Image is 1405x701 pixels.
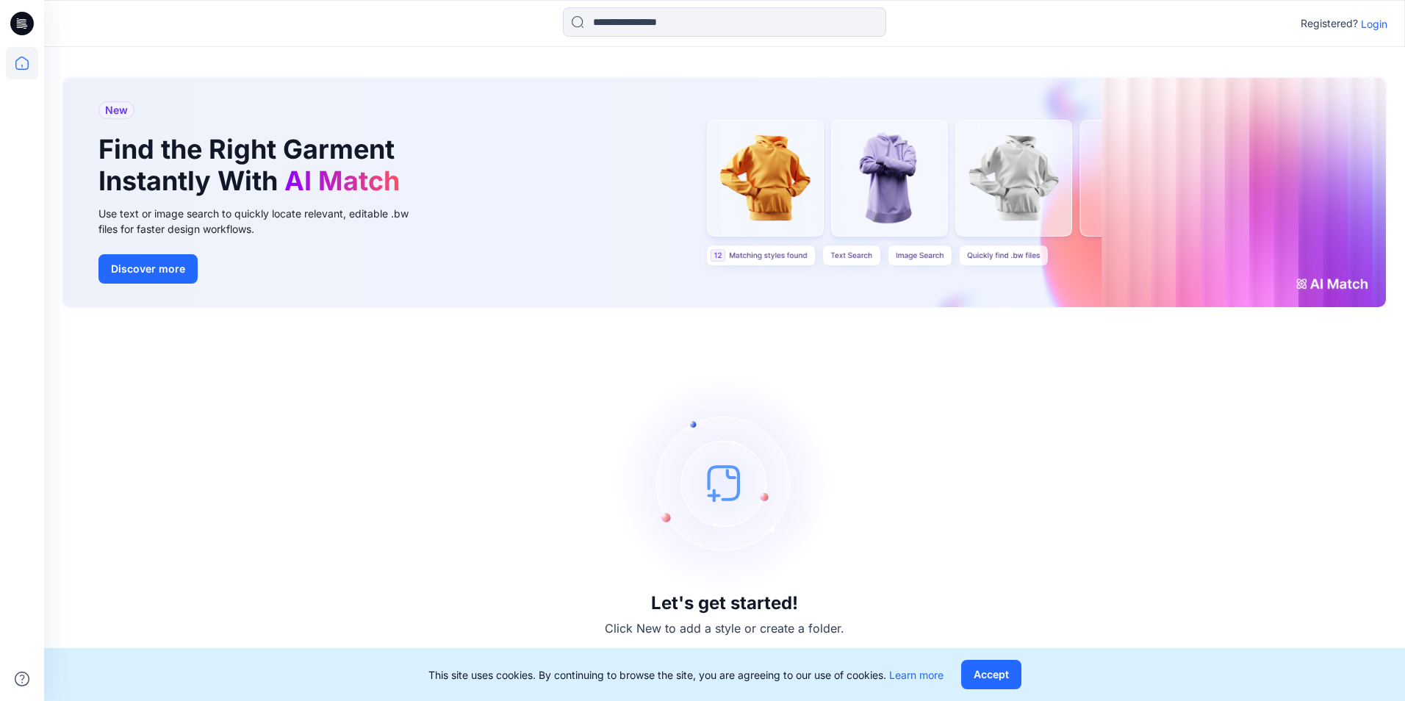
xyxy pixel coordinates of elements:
p: Login [1361,16,1387,32]
div: Use text or image search to quickly locate relevant, editable .bw files for faster design workflows. [98,206,429,237]
button: Discover more [98,254,198,284]
span: New [105,101,128,119]
a: Learn more [889,669,944,681]
p: This site uses cookies. By continuing to browse the site, you are agreeing to our use of cookies. [428,667,944,683]
button: Accept [961,660,1021,689]
span: AI Match [284,165,400,197]
img: empty-state-image.svg [614,373,835,593]
h3: Let's get started! [651,593,798,614]
p: Registered? [1301,15,1358,32]
p: Click New to add a style or create a folder. [605,619,844,637]
h1: Find the Right Garment Instantly With [98,134,407,197]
